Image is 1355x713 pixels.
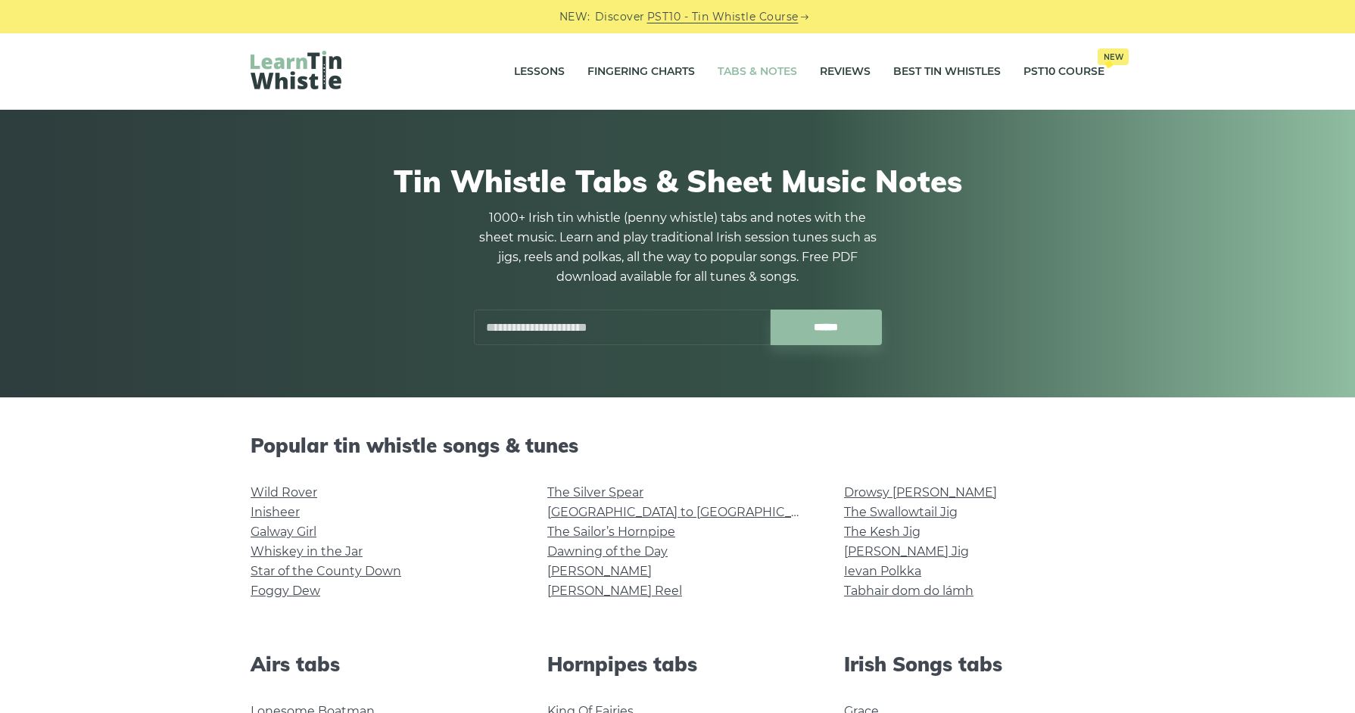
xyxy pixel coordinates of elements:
[547,544,668,559] a: Dawning of the Day
[844,584,973,598] a: Tabhair dom do lámh
[1023,53,1104,91] a: PST10 CourseNew
[251,652,511,676] h2: Airs tabs
[473,208,882,287] p: 1000+ Irish tin whistle (penny whistle) tabs and notes with the sheet music. Learn and play tradi...
[251,434,1104,457] h2: Popular tin whistle songs & tunes
[251,525,316,539] a: Galway Girl
[844,525,920,539] a: The Kesh Jig
[547,584,682,598] a: [PERSON_NAME] Reel
[251,163,1104,199] h1: Tin Whistle Tabs & Sheet Music Notes
[251,564,401,578] a: Star of the County Down
[547,505,827,519] a: [GEOGRAPHIC_DATA] to [GEOGRAPHIC_DATA]
[893,53,1001,91] a: Best Tin Whistles
[587,53,695,91] a: Fingering Charts
[844,564,921,578] a: Ievan Polkka
[844,485,997,500] a: Drowsy [PERSON_NAME]
[820,53,871,91] a: Reviews
[514,53,565,91] a: Lessons
[844,544,969,559] a: [PERSON_NAME] Jig
[844,652,1104,676] h2: Irish Songs tabs
[547,485,643,500] a: The Silver Spear
[547,525,675,539] a: The Sailor’s Hornpipe
[547,652,808,676] h2: Hornpipes tabs
[251,51,341,89] img: LearnTinWhistle.com
[718,53,797,91] a: Tabs & Notes
[251,544,363,559] a: Whiskey in the Jar
[251,584,320,598] a: Foggy Dew
[1098,48,1129,65] span: New
[251,485,317,500] a: Wild Rover
[547,564,652,578] a: [PERSON_NAME]
[844,505,958,519] a: The Swallowtail Jig
[251,505,300,519] a: Inisheer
